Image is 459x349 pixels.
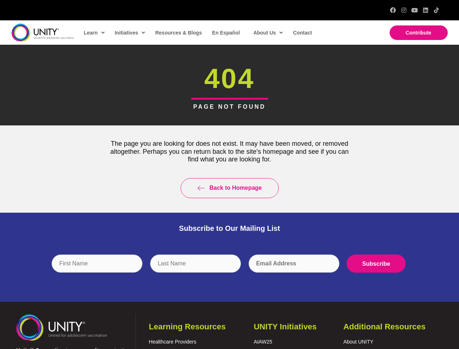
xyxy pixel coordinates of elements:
[181,178,279,198] a: Back to Homepage
[204,63,255,94] span: 404
[412,7,418,13] a: YouTube
[343,339,373,345] a: About UNITY
[390,25,448,40] a: Contribute
[12,24,74,41] img: unity-logo-dark
[149,322,226,331] span: Learning Resources
[434,7,439,13] a: TikTok
[249,254,339,273] input: Email Address
[84,27,105,38] span: Learn
[209,185,262,191] span: Back to Homepage
[150,254,241,273] input: Last Name
[149,339,197,345] a: Healthcare Providers
[390,7,396,13] a: Facebook
[115,27,145,38] span: Initiatives
[110,140,349,163] span: The page you are looking for does not exist. It may have been moved, or removed altogether. Perha...
[155,30,202,36] span: Resources & Blogs
[254,322,317,331] span: UNITY Initiatives
[209,24,243,41] a: En Español
[212,30,240,36] span: En Español
[179,224,280,232] span: Subscribe to Our Mailing List
[293,30,312,36] span: Contact
[16,314,107,340] img: unity-logo
[347,254,405,273] input: Subscribe
[253,27,283,38] span: About Us
[343,322,426,331] span: Additional Resources
[406,30,431,36] span: Contribute
[401,7,407,13] a: Instagram
[250,24,286,41] a: About Us
[52,254,142,273] input: First Name
[193,104,266,110] span: PAGE NOT FOUND
[254,339,272,345] a: AIAW25
[289,24,315,41] a: Contact
[423,7,428,13] a: LinkedIn
[152,24,205,41] a: Resources & Blogs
